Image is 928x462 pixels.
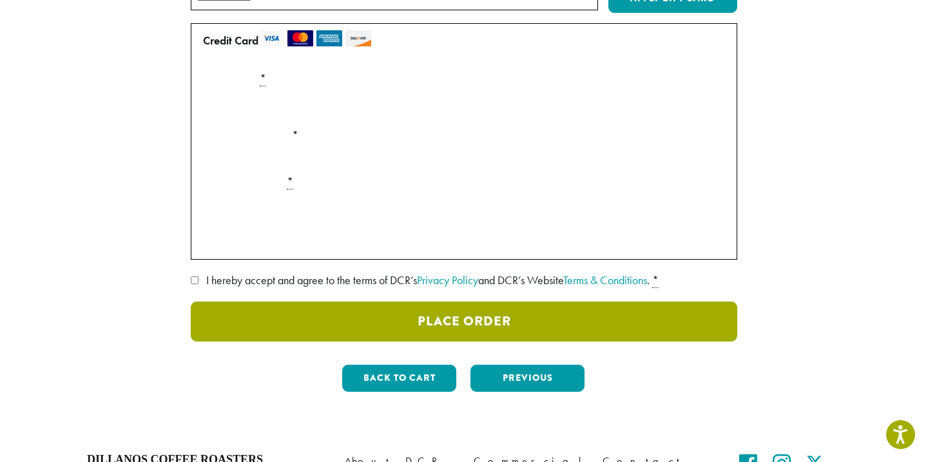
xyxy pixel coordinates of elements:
[191,302,737,342] button: Place Order
[470,365,585,392] button: Previous
[206,273,650,287] span: I hereby accept and agree to the terms of DCR’s and DCR’s Website .
[342,365,456,392] button: Back to cart
[316,30,342,46] img: amex
[258,30,284,46] img: visa
[203,30,720,51] label: Credit Card
[287,174,293,189] abbr: required
[260,71,266,86] abbr: required
[345,30,371,46] img: discover
[417,273,478,287] a: Privacy Policy
[652,273,659,288] abbr: required
[191,276,198,284] input: I hereby accept and agree to the terms of DCR’sPrivacy Policyand DCR’s WebsiteTerms & Conditions. *
[287,30,313,46] img: mastercard
[563,273,647,287] a: Terms & Conditions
